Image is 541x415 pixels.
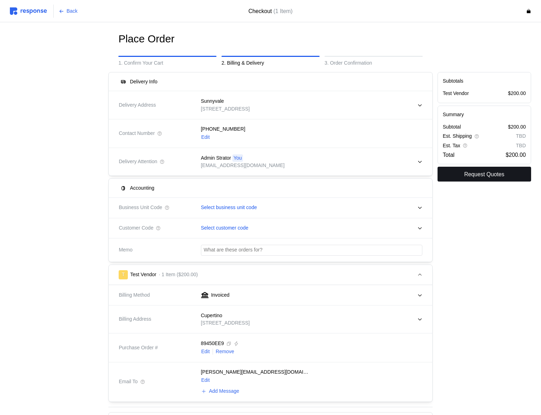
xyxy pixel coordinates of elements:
[201,97,224,105] p: Sunnyvale
[443,90,469,97] p: Test Vendor
[215,348,234,356] button: Remove
[67,7,78,15] p: Back
[211,291,230,299] p: Invoiced
[443,111,526,118] h5: Summary
[119,130,155,137] span: Contact Number
[201,224,249,232] p: Select customer code
[438,167,531,182] button: Request Quotes
[443,150,454,159] p: Total
[443,123,461,131] p: Subtotal
[119,291,150,299] span: Billing Method
[209,387,239,395] p: Add Message
[119,378,137,386] span: Email To
[119,158,157,166] span: Delivery Attention
[464,170,504,179] p: Request Quotes
[118,59,216,67] p: 1. Confirm Your Cart
[443,142,460,150] p: Est. Tax
[248,7,292,16] h4: Checkout
[159,271,198,279] p: · 1 Item ($200.00)
[443,77,526,85] h5: Subtotals
[201,340,224,348] p: 89450EE9
[119,204,162,212] span: Business Unit Code
[201,162,285,170] p: [EMAIL_ADDRESS][DOMAIN_NAME]
[233,154,242,162] p: You
[119,246,132,254] span: Memo
[216,348,234,356] p: Remove
[273,8,292,14] span: (1 Item)
[201,348,210,356] button: Edit
[508,123,526,131] p: $200.00
[130,184,154,192] h5: Accounting
[201,105,250,113] p: [STREET_ADDRESS]
[130,78,157,85] h5: Delivery Info
[443,132,472,140] p: Est. Shipping
[201,319,250,327] p: [STREET_ADDRESS]
[201,312,222,320] p: Cupertino
[516,142,526,150] p: TBD
[201,204,257,212] p: Select business unit code
[506,150,526,159] p: $200.00
[221,59,320,67] p: 2. Billing & Delivery
[118,32,174,46] h1: Place Order
[201,134,210,141] p: Edit
[130,271,156,279] p: Test Vendor
[119,224,153,232] span: Customer Code
[201,348,210,356] p: Edit
[119,315,151,323] span: Billing Address
[201,125,245,133] p: [PHONE_NUMBER]
[55,5,82,18] button: Back
[122,271,125,279] p: T
[10,7,47,15] img: svg%3e
[201,387,240,396] button: Add Message
[204,245,420,255] input: What are these orders for?
[119,344,158,352] span: Purchase Order #
[109,285,432,402] div: TTest Vendor· 1 Item ($200.00)
[201,368,311,376] p: [PERSON_NAME][EMAIL_ADDRESS][DOMAIN_NAME]
[325,59,423,67] p: 3. Order Confirmation
[119,101,156,109] span: Delivery Address
[516,132,526,140] p: TBD
[508,90,526,97] p: $200.00
[109,265,432,285] button: TTest Vendor· 1 Item ($200.00)
[201,133,210,142] button: Edit
[201,154,231,162] p: Admin Strator
[201,376,210,385] button: Edit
